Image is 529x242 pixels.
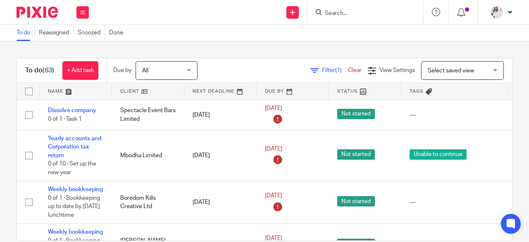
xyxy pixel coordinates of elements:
span: 0 of 1 · Bookkeeping up to date by [DATE] lunchtime [48,195,100,218]
img: Pixie [17,7,58,18]
a: + Add task [62,61,98,80]
span: (63) [43,67,54,74]
td: [DATE] [184,100,257,130]
td: Boredom Kills Creative Ltd [112,181,184,224]
a: To do [17,25,35,41]
span: Tags [410,89,424,93]
td: Mbodha Limited [112,130,184,181]
span: Filter [322,67,348,73]
a: Reassigned [39,25,74,41]
td: [DATE] [184,181,257,224]
a: Snoozed [78,25,105,41]
span: Select saved view [428,68,474,74]
a: Clear [348,67,362,73]
span: [DATE] [265,235,282,241]
h1: To do [25,66,54,75]
span: 0 of 1 · Task 1 [48,116,82,122]
div: --- [410,111,500,119]
span: View Settings [379,67,415,73]
a: Yearly accounts and Corporation tax return [48,136,101,158]
span: [DATE] [265,193,282,199]
td: Spectacle Event Bars Limited [112,100,184,130]
a: Dissolve company [48,108,96,113]
span: Not started [337,109,375,119]
span: Not started [337,149,375,160]
span: Unable to continue [410,149,467,160]
span: Not started [337,196,375,206]
a: Weekly bookkeeping [48,229,103,235]
span: [DATE] [265,105,282,111]
img: Daisy.JPG [490,6,503,19]
div: --- [410,198,500,206]
td: [DATE] [184,130,257,181]
span: [DATE] [265,146,282,152]
p: Due by [113,66,131,74]
input: Search [324,10,398,17]
span: (1) [335,67,342,73]
span: All [142,68,148,74]
a: Done [109,25,127,41]
span: 0 of 10 · Set up the new year [48,161,96,175]
a: Weekly bookkeeping [48,187,103,192]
